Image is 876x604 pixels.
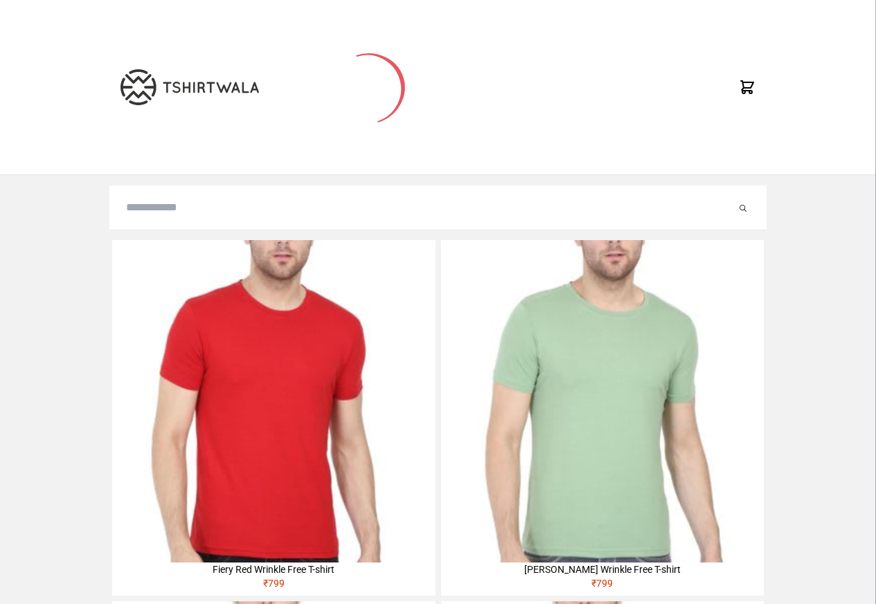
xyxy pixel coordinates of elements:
button: Submit your search query. [736,199,750,216]
img: 4M6A2225-320x320.jpg [112,240,435,562]
a: [PERSON_NAME] Wrinkle Free T-shirt₹799 [441,240,764,596]
div: ₹ 799 [112,576,435,596]
div: Fiery Red Wrinkle Free T-shirt [112,562,435,576]
div: ₹ 799 [441,576,764,596]
img: 4M6A2211-320x320.jpg [441,240,764,562]
img: TW-LOGO-400-104.png [120,69,259,105]
a: Fiery Red Wrinkle Free T-shirt₹799 [112,240,435,596]
div: [PERSON_NAME] Wrinkle Free T-shirt [441,562,764,576]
